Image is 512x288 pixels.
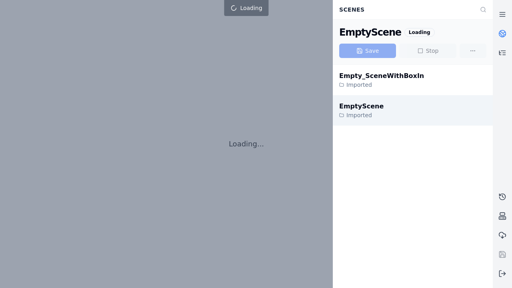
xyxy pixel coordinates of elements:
[339,111,384,119] div: Imported
[334,2,475,17] div: Scenes
[240,4,262,12] span: Loading
[404,28,435,37] div: Loading
[339,71,424,81] div: Empty_SceneWithBoxIn
[339,102,384,111] div: EmptyScene
[339,81,424,89] div: Imported
[339,26,401,39] div: EmptyScene
[229,138,264,150] p: Loading...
